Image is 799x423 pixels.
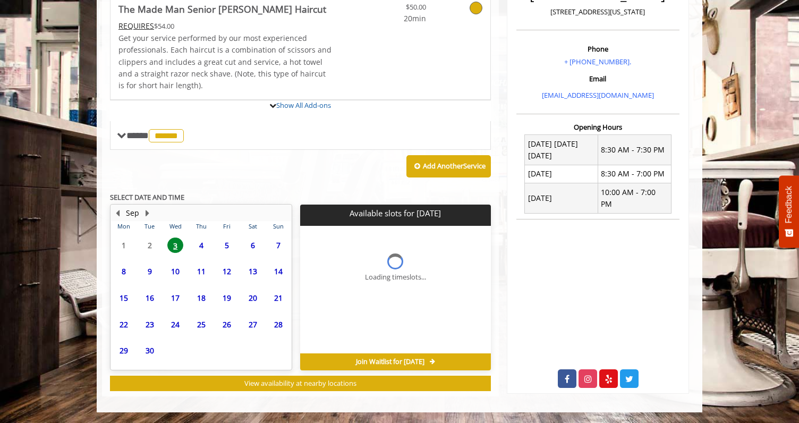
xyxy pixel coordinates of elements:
td: Select day11 [188,258,214,285]
td: 10:00 AM - 7:00 PM [598,183,671,214]
td: Select day18 [188,285,214,311]
b: Add Another Service [423,161,486,171]
p: Available slots for [DATE] [304,209,486,218]
span: 29 [116,343,132,358]
span: 17 [167,290,183,306]
td: Select day27 [240,311,265,337]
button: Sep [126,207,139,219]
td: Select day30 [137,337,162,364]
th: Mon [111,221,137,232]
span: 27 [245,317,261,332]
span: 28 [270,317,286,332]
div: The Made Man Senior Barber Haircut Add-onS [110,99,491,100]
th: Thu [188,221,214,232]
span: 8 [116,264,132,279]
a: + [PHONE_NUMBER]. [564,57,631,66]
td: Select day28 [266,311,292,337]
p: Get your service performed by our most experienced professionals. Each haircut is a combination o... [118,32,332,92]
b: The Made Man Senior [PERSON_NAME] Haircut [118,2,326,16]
button: Add AnotherService [406,155,491,177]
span: 19 [219,290,235,306]
span: 5 [219,238,235,253]
span: 15 [116,290,132,306]
td: Select day29 [111,337,137,364]
td: Select day8 [111,258,137,285]
td: [DATE] [525,165,598,183]
h3: Email [519,75,677,82]
span: Join Waitlist for [DATE] [356,358,424,366]
td: Select day25 [188,311,214,337]
td: [DATE] [DATE] [DATE] [525,135,598,165]
span: View availability at nearby locations [244,378,356,388]
td: 8:30 AM - 7:30 PM [598,135,671,165]
td: 8:30 AM - 7:00 PM [598,165,671,183]
td: [DATE] [525,183,598,214]
td: Select day4 [188,232,214,258]
span: 13 [245,264,261,279]
td: Select day3 [163,232,188,258]
button: Previous Month [113,207,122,219]
td: Select day20 [240,285,265,311]
td: Select day19 [214,285,240,311]
button: Feedback - Show survey [779,175,799,248]
td: Select day26 [214,311,240,337]
div: Loading timeslots... [365,272,426,283]
span: 3 [167,238,183,253]
td: Select day16 [137,285,162,311]
span: This service needs some Advance to be paid before we block your appointment [118,21,154,31]
th: Fri [214,221,240,232]
th: Sat [240,221,265,232]
a: [EMAIL_ADDRESS][DOMAIN_NAME] [542,90,654,100]
td: Select day7 [266,232,292,258]
span: 23 [142,317,158,332]
span: 22 [116,317,132,332]
td: Select day22 [111,311,137,337]
td: Select day5 [214,232,240,258]
span: 21 [270,290,286,306]
span: 6 [245,238,261,253]
td: Select day21 [266,285,292,311]
th: Sun [266,221,292,232]
td: Select day6 [240,232,265,258]
span: 20 [245,290,261,306]
span: 12 [219,264,235,279]
td: Select day12 [214,258,240,285]
th: Wed [163,221,188,232]
span: 11 [193,264,209,279]
p: [STREET_ADDRESS][US_STATE] [519,6,677,18]
td: Select day9 [137,258,162,285]
span: 26 [219,317,235,332]
td: Select day15 [111,285,137,311]
span: 14 [270,264,286,279]
span: 10 [167,264,183,279]
span: 4 [193,238,209,253]
td: Select day24 [163,311,188,337]
span: Feedback [784,186,794,223]
h3: Opening Hours [516,123,679,131]
span: 16 [142,290,158,306]
span: 24 [167,317,183,332]
td: Select day14 [266,258,292,285]
button: View availability at nearby locations [110,376,491,391]
td: Select day17 [163,285,188,311]
span: 18 [193,290,209,306]
td: Select day13 [240,258,265,285]
span: 7 [270,238,286,253]
span: 25 [193,317,209,332]
button: Next Month [143,207,151,219]
td: Select day10 [163,258,188,285]
b: SELECT DATE AND TIME [110,192,184,202]
td: Select day23 [137,311,162,337]
div: $54.00 [118,20,332,32]
span: 9 [142,264,158,279]
a: Show All Add-ons [276,100,331,110]
span: 30 [142,343,158,358]
h3: Phone [519,45,677,53]
span: 20min [363,13,426,24]
th: Tue [137,221,162,232]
